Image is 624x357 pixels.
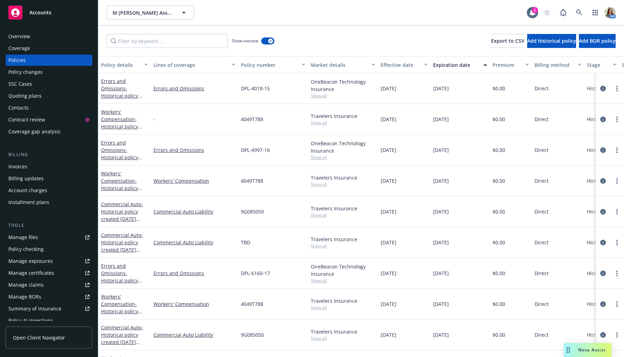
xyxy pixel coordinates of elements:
[8,102,29,113] div: Contacts
[433,208,449,215] span: [DATE]
[6,267,92,279] a: Manage certificates
[604,7,616,18] img: photo
[8,197,49,208] div: Installment plans
[613,177,621,185] a: more
[493,269,505,277] span: $0.00
[587,61,609,69] div: Stage
[153,208,235,215] a: Commercial Auto Liability
[241,177,263,184] span: 4049T788
[535,331,548,338] span: Direct
[599,238,607,247] a: circleInformation
[381,177,396,184] span: [DATE]
[8,43,30,54] div: Coverage
[6,31,92,42] a: Overview
[101,139,138,175] a: Errors and Omissions
[493,239,505,246] span: $0.00
[587,85,609,92] span: Historical
[6,78,92,90] a: SSC Cases
[101,108,138,145] a: Workers' Compensation
[433,269,449,277] span: [DATE]
[381,85,396,92] span: [DATE]
[8,255,53,267] div: Manage exposures
[153,146,235,154] a: Errors and Omissions
[151,56,238,73] button: Lines of coverage
[381,331,396,338] span: [DATE]
[6,315,92,326] a: Policy AI ingestions
[381,146,396,154] span: [DATE]
[579,34,616,48] button: Add BOR policy
[6,55,92,66] a: Policies
[101,61,140,69] div: Policy details
[311,212,375,218] span: Show all
[433,146,449,154] span: [DATE]
[153,239,235,246] a: Commercial Auto Liability
[378,56,430,73] button: Effective date
[311,236,375,243] div: Travelers Insurance
[238,56,308,73] button: Policy number
[311,335,375,341] span: Show all
[491,34,524,48] button: Export to CSV
[493,61,521,69] div: Premium
[6,126,92,137] a: Coverage gap analysis
[599,84,607,93] a: circleInformation
[535,269,548,277] span: Direct
[8,185,47,196] div: Account charges
[381,208,396,215] span: [DATE]
[153,177,235,184] a: Workers' Compensation
[535,177,548,184] span: Direct
[493,177,505,184] span: $0.00
[613,331,621,339] a: more
[101,232,143,260] a: Commercial Auto
[6,90,92,101] a: Quoting plans
[232,38,258,44] span: Show inactive
[107,6,194,20] button: M [PERSON_NAME] Associates, LLC
[535,146,548,154] span: Direct
[587,208,609,215] span: Historical
[527,34,576,48] button: Add historical policy
[311,78,375,93] div: OneBeacon Technology Insurance
[381,61,420,69] div: Effective date
[8,303,62,314] div: Summary of insurance
[6,66,92,78] a: Policy changes
[493,115,505,123] span: $0.00
[599,177,607,185] a: circleInformation
[6,185,92,196] a: Account charges
[572,6,586,20] a: Search
[535,115,548,123] span: Direct
[6,114,92,125] a: Contract review
[311,297,375,304] div: Travelers Insurance
[599,300,607,308] a: circleInformation
[433,85,449,92] span: [DATE]
[535,239,548,246] span: Direct
[587,269,609,277] span: Historical
[101,293,138,329] a: Workers' Compensation
[311,328,375,335] div: Travelers Insurance
[6,244,92,255] a: Policy checking
[153,331,235,338] a: Commercial Auto Liability
[599,269,607,278] a: circleInformation
[599,208,607,216] a: circleInformation
[101,324,143,353] a: Commercial Auto
[8,267,54,279] div: Manage certificates
[579,37,616,44] span: Add BOR policy
[98,56,151,73] button: Policy details
[540,6,554,20] a: Start snowing
[532,7,538,13] div: 1
[564,343,611,357] button: Nova Assist
[8,173,44,184] div: Billing updates
[493,208,505,215] span: $0.00
[241,85,270,92] span: DPL-4018-15
[6,173,92,184] a: Billing updates
[613,146,621,154] a: more
[433,300,449,308] span: [DATE]
[587,115,609,123] span: Historical
[587,146,609,154] span: Historical
[8,244,44,255] div: Policy checking
[311,140,375,154] div: OneBeacon Technology Insurance
[6,161,92,172] a: Invoices
[587,239,609,246] span: Historical
[6,43,92,54] a: Coverage
[8,315,53,326] div: Policy AI ingestions
[6,102,92,113] a: Contacts
[613,300,621,308] a: more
